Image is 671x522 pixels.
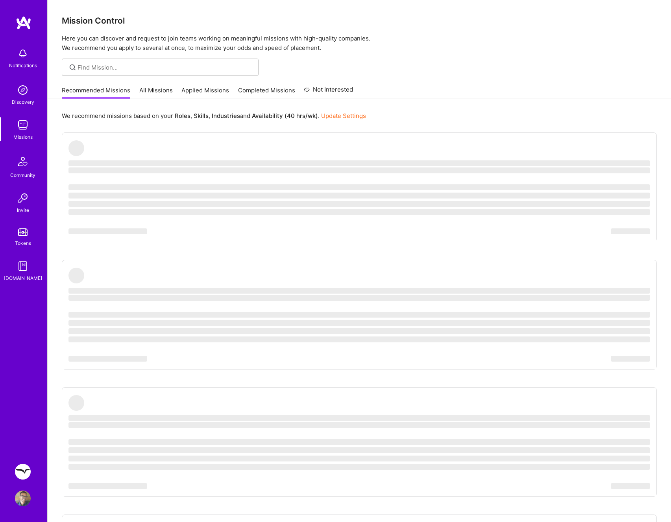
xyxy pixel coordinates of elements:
div: Missions [13,133,33,141]
a: Completed Missions [238,86,295,99]
div: Discovery [12,98,34,106]
img: logo [16,16,31,30]
a: Applied Missions [181,86,229,99]
b: Industries [212,112,240,119]
img: Invite [15,190,31,206]
a: Update Settings [321,112,366,119]
a: All Missions [139,86,173,99]
b: Skills [194,112,209,119]
div: Community [10,171,35,179]
div: [DOMAIN_NAME] [4,274,42,282]
img: guide book [15,258,31,274]
img: discovery [15,82,31,98]
div: Invite [17,206,29,214]
a: Recommended Missions [62,86,130,99]
img: tokens [18,228,28,236]
a: User Avatar [13,491,33,506]
p: Here you can discover and request to join teams working on meaningful missions with high-quality ... [62,34,657,53]
p: We recommend missions based on your , , and . [62,112,366,120]
img: bell [15,46,31,61]
a: Not Interested [304,85,353,99]
input: Find Mission... [78,63,253,72]
i: icon SearchGrey [68,63,77,72]
img: Freed: Enterprise healthcare AI integration tool [15,464,31,480]
img: User Avatar [15,491,31,506]
img: teamwork [15,117,31,133]
img: Community [13,152,32,171]
b: Roles [175,112,190,119]
div: Tokens [15,239,31,247]
h3: Mission Control [62,16,657,26]
div: Notifications [9,61,37,70]
b: Availability (40 hrs/wk) [252,112,318,119]
a: Freed: Enterprise healthcare AI integration tool [13,464,33,480]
